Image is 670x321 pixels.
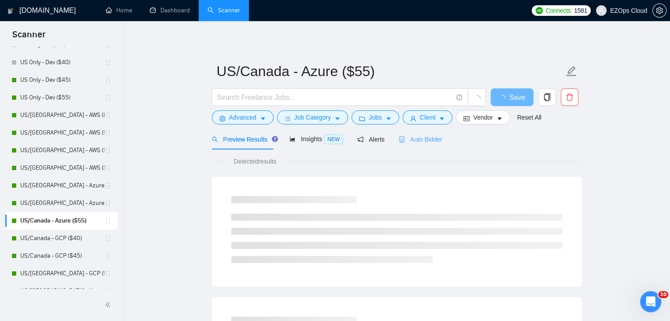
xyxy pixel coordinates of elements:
li: US/Canada - GCP ($45) [5,247,118,265]
img: logo [7,4,14,18]
li: US Only - Dev ($40) [5,54,118,71]
li: US/Canada - AWS ($40) [5,124,118,142]
li: US Only - Dev ($55) [5,89,118,106]
button: folderJobscaret-down [352,110,399,124]
span: holder [104,59,111,66]
a: US/Canada - GCP ($45) [20,247,104,265]
a: US/[GEOGRAPHIC_DATA] - Azure ($40) [20,177,104,194]
span: holder [104,252,111,259]
span: idcard [463,115,470,122]
a: US/[GEOGRAPHIC_DATA] - AWS ($45) [20,142,104,159]
span: caret-down [439,115,445,122]
input: Scanner name... [217,60,564,82]
img: upwork-logo.png [536,7,543,14]
span: info-circle [456,95,462,100]
span: Advanced [229,113,256,122]
span: caret-down [496,115,503,122]
li: US/Canada - AWS ($45) [5,142,118,159]
input: Search Freelance Jobs... [217,92,452,103]
span: search [212,136,218,142]
span: holder [104,235,111,242]
span: Scanner [5,28,52,47]
span: holder [104,164,111,171]
a: US/[GEOGRAPHIC_DATA] - AWS (Best Clients) ($55) [20,106,104,124]
a: US/[GEOGRAPHIC_DATA] - AWS ($40) [20,124,104,142]
span: Vendor [473,113,492,122]
a: US Only - Dev ($40) [20,54,104,71]
button: setting [652,4,666,18]
span: delete [561,93,578,101]
span: Insights [289,135,343,142]
span: holder [104,182,111,189]
a: US Only - Dev ($45) [20,71,104,89]
span: holder [104,288,111,295]
li: US Only - Dev ($45) [5,71,118,89]
span: notification [357,136,363,142]
a: homeHome [106,7,132,14]
span: edit [566,66,577,77]
span: holder [104,94,111,101]
a: US/[GEOGRAPHIC_DATA] - GCP ($55) [20,265,104,282]
a: US/[GEOGRAPHIC_DATA] - Azure ($45) [20,194,104,212]
span: Jobs [369,113,382,122]
a: US/[GEOGRAPHIC_DATA] - Keywords ($40) [20,282,104,300]
a: Reset All [517,113,541,122]
span: user [410,115,416,122]
span: Save [509,92,525,103]
span: copy [539,93,555,101]
span: 1581 [574,6,587,15]
li: US/Canada - AWS ($55) [5,159,118,177]
a: setting [652,7,666,14]
li: US/Canada - Keywords ($40) [5,282,118,300]
span: holder [104,112,111,119]
div: Tooltip anchor [271,135,279,143]
button: userClientcaret-down [403,110,453,124]
span: Alerts [357,136,385,143]
span: holder [104,200,111,207]
span: holder [104,270,111,277]
span: NEW [324,135,343,144]
span: Connects: [546,6,572,15]
a: US Only - Dev ($55) [20,89,104,106]
iframe: Intercom live chat [640,291,661,312]
li: US/Canada - GCP ($55) [5,265,118,282]
span: area-chart [289,136,296,142]
button: idcardVendorcaret-down [456,110,510,124]
span: double-left [105,300,114,309]
span: caret-down [260,115,266,122]
span: caret-down [385,115,392,122]
span: holder [104,147,111,154]
a: US/Canada - GCP ($40) [20,230,104,247]
li: US/Canada - Azure ($45) [5,194,118,212]
span: loading [473,95,481,103]
button: settingAdvancedcaret-down [212,110,274,124]
span: bars [285,115,291,122]
button: Save [491,88,533,106]
li: US/Canada - AWS (Best Clients) ($55) [5,106,118,124]
a: US/[GEOGRAPHIC_DATA] - AWS ($55) [20,159,104,177]
a: US/Canada - Azure ($55) [20,212,104,230]
span: Client [420,113,436,122]
span: user [598,7,604,14]
a: searchScanner [207,7,240,14]
a: dashboardDashboard [150,7,190,14]
span: holder [104,217,111,224]
button: delete [561,88,578,106]
span: Job Category [294,113,331,122]
span: holder [104,77,111,84]
span: caret-down [334,115,341,122]
span: Detected results [227,157,282,166]
span: Preview Results [212,136,275,143]
span: loading [499,95,509,102]
span: setting [219,115,226,122]
span: 10 [658,291,668,298]
span: robot [399,136,405,142]
button: copy [538,88,556,106]
span: folder [359,115,365,122]
li: US/Canada - GCP ($40) [5,230,118,247]
button: barsJob Categorycaret-down [277,110,348,124]
li: US/Canada - Azure ($55) [5,212,118,230]
span: holder [104,129,111,136]
span: Auto Bidder [399,136,442,143]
